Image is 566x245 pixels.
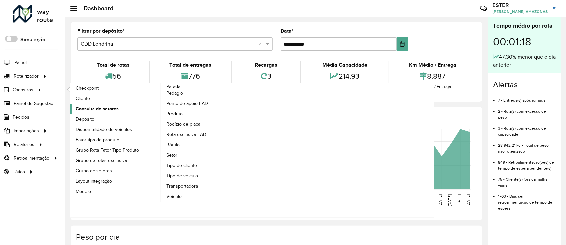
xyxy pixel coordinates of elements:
a: Checkpoint [70,83,161,93]
a: Contato Rápido [476,1,491,16]
a: Rótulo [161,140,252,150]
span: Setor [166,152,177,159]
span: Layout integração [76,178,112,185]
span: Clear all [259,40,264,48]
a: Depósito [70,114,161,124]
a: Cliente [70,93,161,103]
li: 849 - Retroalimentação(ões) de tempo de espera pendente(s) [498,154,556,171]
li: 3 - Rota(s) com excesso de capacidade [498,120,556,137]
li: 7 - Entrega(s) após jornada [498,92,556,103]
span: Pedágio [166,90,183,97]
span: Cliente [76,95,90,102]
span: Cadastros [13,86,33,93]
div: 56 [79,69,148,83]
span: Importações [14,127,39,134]
span: Tipo de cliente [166,162,197,169]
span: Retroalimentação [14,155,49,162]
span: Depósito [76,116,94,123]
h4: Peso por dia [76,232,476,242]
div: 8,887 [391,69,474,83]
a: Veículo [161,192,252,202]
h3: ESTER [492,2,548,8]
span: Grupo de setores [76,167,112,174]
span: Disponibilidade de veículos [76,126,132,133]
a: Tipo de veículo [161,171,252,181]
span: Tipo de veículo [166,172,198,179]
span: Painel [14,59,27,66]
a: Setor [161,150,252,160]
a: Disponibilidade de veículos [70,124,161,134]
li: 1703 - Dias sem retroalimentação de tempo de espera [498,188,556,211]
div: Média Capacidade [303,61,387,69]
span: Transportadora [166,183,198,190]
li: 2 - Rota(s) com excesso de peso [498,103,556,120]
a: Parada [70,83,252,202]
span: Rótulo [166,141,180,148]
a: Fator tipo de produto [70,135,161,145]
a: Ponto de apoio FAD [161,99,252,109]
div: Total de rotas [79,61,148,69]
div: 47,30% menor que o dia anterior [493,53,556,69]
a: Rodízio de placa [161,119,252,129]
li: 28.942,21 kg - Total de peso não roteirizado [498,137,556,154]
text: [DATE] [466,194,470,206]
text: [DATE] [447,194,452,206]
a: Layout integração [70,176,161,186]
span: Checkpoint [76,85,99,92]
span: Rota exclusiva FAD [166,131,206,138]
span: Pedidos [13,114,29,121]
span: Tático [13,168,25,175]
a: Grupo de setores [70,166,161,176]
span: Fator tipo de produto [76,136,119,143]
div: Km Médio / Entrega [391,61,474,69]
div: Recargas [233,61,299,69]
div: 00:01:18 [493,30,556,53]
span: Roteirizador [14,73,39,80]
span: Ponto de apoio FAD [166,100,208,107]
div: 214,93 [303,69,387,83]
button: Choose Date [397,37,408,51]
a: Produto [161,109,252,119]
a: Pedágio [161,88,252,98]
h4: Alertas [493,80,556,90]
label: Data [281,27,294,35]
span: Modelo [76,188,91,195]
label: Filtrar por depósito [77,27,125,35]
span: Parada [166,83,180,90]
text: [DATE] [438,194,442,206]
div: 776 [152,69,230,83]
span: [PERSON_NAME] AMAZONAS [492,9,548,15]
text: [DATE] [457,194,461,206]
span: Rodízio de placa [166,121,200,128]
span: Produto [166,110,183,117]
span: Relatórios [14,141,34,148]
a: Grupo Rota Fator Tipo Produto [70,145,161,155]
li: 75 - Cliente(s) fora da malha viária [498,171,556,188]
span: Painel de Sugestão [14,100,53,107]
h2: Dashboard [77,5,114,12]
a: Grupo de rotas exclusiva [70,155,161,165]
span: Grupo de rotas exclusiva [76,157,127,164]
a: Rota exclusiva FAD [161,130,252,140]
span: Consulta de setores [76,105,119,112]
a: Transportadora [161,181,252,191]
label: Simulação [20,36,45,44]
div: Tempo médio por rota [493,21,556,30]
div: 3 [233,69,299,83]
span: Grupo Rota Fator Tipo Produto [76,147,139,154]
a: Consulta de setores [70,104,161,114]
a: Modelo [70,186,161,196]
div: Total de entregas [152,61,230,69]
span: Veículo [166,193,182,200]
a: Tipo de cliente [161,161,252,171]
